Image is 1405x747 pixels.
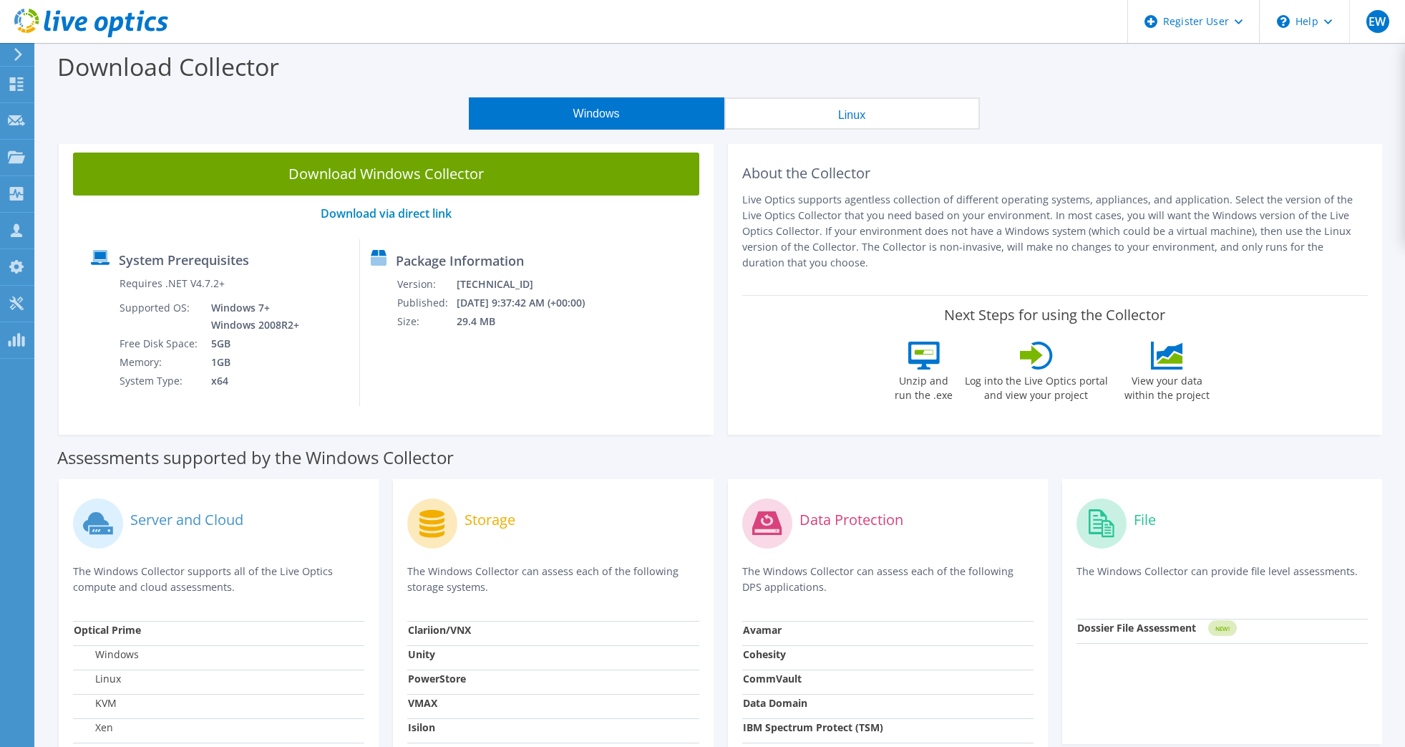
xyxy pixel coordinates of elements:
[408,647,435,661] strong: Unity
[469,97,724,130] button: Windows
[724,97,980,130] button: Linux
[397,275,456,294] td: Version:
[397,294,456,312] td: Published:
[742,564,1034,595] p: The Windows Collector can assess each of the following DPS applications.
[743,721,883,734] strong: IBM Spectrum Protect (TSM)
[964,370,1109,403] label: Log into the Live Optics portal and view your project
[1366,10,1389,33] span: EW
[74,623,141,637] strong: Optical Prime
[74,721,113,735] label: Xen
[1116,370,1219,403] label: View your data within the project
[742,192,1368,271] p: Live Optics supports agentless collection of different operating systems, appliances, and applica...
[742,165,1368,182] h2: About the Collector
[408,623,471,637] strong: Clariion/VNX
[743,696,807,710] strong: Data Domain
[321,206,452,221] a: Download via direct link
[119,372,200,390] td: System Type:
[408,672,466,685] strong: PowerStore
[1077,621,1196,635] strong: Dossier File Assessment
[200,299,302,334] td: Windows 7+ Windows 2008R2+
[408,696,437,710] strong: VMAX
[743,647,786,661] strong: Cohesity
[1277,15,1290,28] svg: \n
[200,372,302,390] td: x64
[119,353,200,372] td: Memory:
[73,564,364,595] p: The Windows Collector supports all of the Live Optics compute and cloud assessments.
[57,50,279,83] label: Download Collector
[74,672,121,686] label: Linux
[456,275,604,294] td: [TECHNICAL_ID]
[119,299,200,334] td: Supported OS:
[119,253,249,267] label: System Prerequisites
[73,153,699,196] a: Download Windows Collector
[944,307,1165,324] label: Next Steps for using the Collector
[408,721,435,734] strong: Isilon
[891,370,957,403] label: Unzip and run the .exe
[456,294,604,312] td: [DATE] 9:37:42 AM (+00:00)
[397,312,456,331] td: Size:
[465,513,515,527] label: Storage
[456,312,604,331] td: 29.4 MB
[743,672,802,685] strong: CommVault
[119,334,200,353] td: Free Disk Space:
[799,513,903,527] label: Data Protection
[74,647,139,662] label: Windows
[1215,625,1229,632] tspan: NEW!
[396,254,524,268] label: Package Information
[1134,513,1156,527] label: File
[74,696,117,710] label: KVM
[407,564,699,595] p: The Windows Collector can assess each of the following storage systems.
[200,353,302,372] td: 1GB
[743,623,782,637] strong: Avamar
[200,334,302,353] td: 5GB
[120,276,225,291] label: Requires .NET V4.7.2+
[57,450,454,465] label: Assessments supported by the Windows Collector
[1076,564,1368,593] p: The Windows Collector can provide file level assessments.
[130,513,243,527] label: Server and Cloud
